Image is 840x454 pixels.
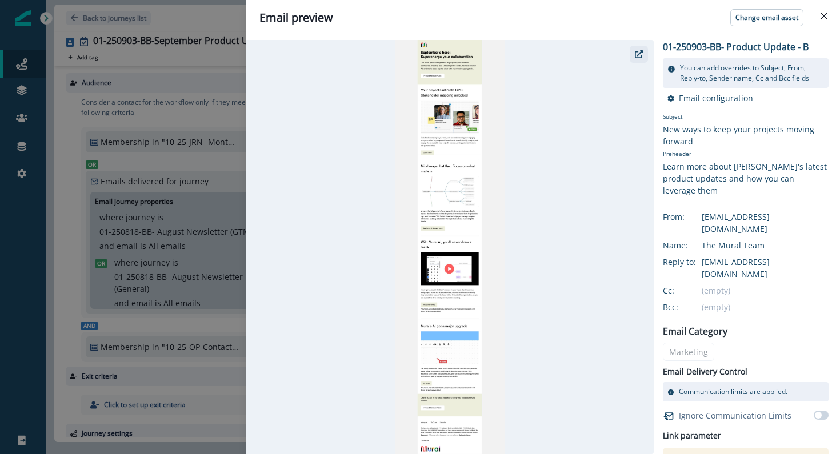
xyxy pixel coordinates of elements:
[667,93,753,103] button: Email configuration
[702,211,829,235] div: [EMAIL_ADDRESS][DOMAIN_NAME]
[679,387,787,397] p: Communication limits are applied.
[663,40,809,54] p: 01-250903-BB- Product Update - B
[680,63,824,83] p: You can add overrides to Subject, From, Reply-to, Sender name, Cc and Bcc fields
[702,284,829,296] div: (empty)
[663,429,721,443] h2: Link parameter
[702,256,829,280] div: [EMAIL_ADDRESS][DOMAIN_NAME]
[663,147,829,160] p: Preheader
[395,40,505,454] img: email asset unavailable
[663,365,747,377] p: Email Delivery Control
[663,123,829,147] div: New ways to keep your projects moving forward
[679,409,791,421] p: Ignore Communication Limits
[735,14,798,22] p: Change email asset
[663,113,829,123] p: Subject
[663,256,720,268] div: Reply to:
[815,7,833,25] button: Close
[679,93,753,103] p: Email configuration
[663,284,720,296] div: Cc:
[663,211,720,223] div: From:
[702,301,829,313] div: (empty)
[663,324,727,338] p: Email Category
[663,239,720,251] div: Name:
[259,9,826,26] div: Email preview
[663,160,829,196] div: Learn more about [PERSON_NAME]'s latest product updates and how you can leverage them
[663,301,720,313] div: Bcc:
[702,239,829,251] div: The Mural Team
[730,9,803,26] button: Change email asset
